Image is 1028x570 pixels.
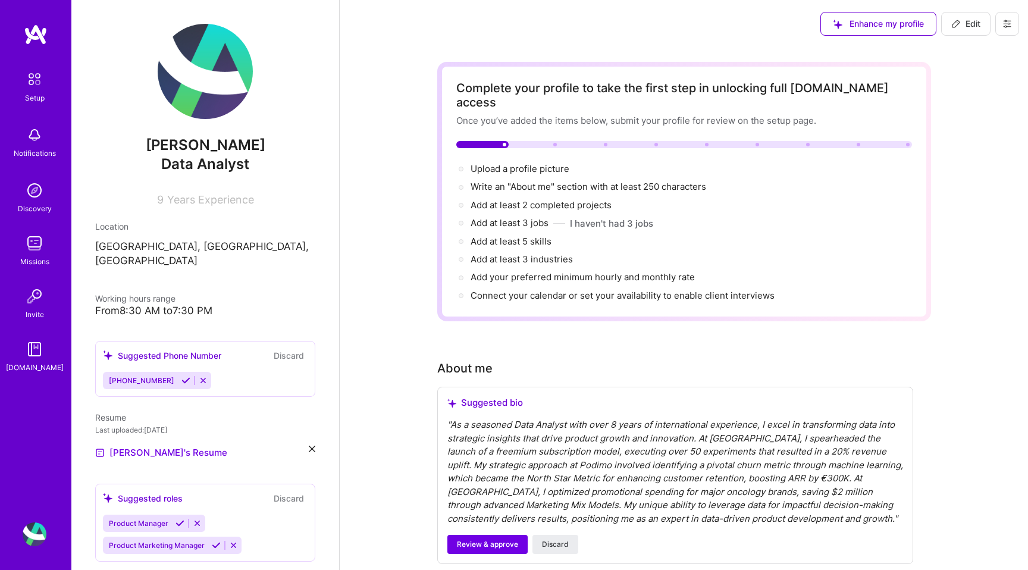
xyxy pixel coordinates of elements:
[26,308,44,321] div: Invite
[23,284,46,308] img: Invite
[95,220,315,233] div: Location
[20,522,49,546] a: User Avatar
[270,491,308,505] button: Discard
[471,290,775,301] span: Connect your calendar or set your availability to enable client interviews
[103,349,221,362] div: Suggested Phone Number
[471,236,551,247] span: Add at least 5 skills
[447,399,456,408] i: icon SuggestedTeams
[23,231,46,255] img: teamwork
[193,519,202,528] i: Reject
[532,535,578,554] button: Discard
[95,448,105,458] img: Resume
[95,240,315,268] p: [GEOGRAPHIC_DATA], [GEOGRAPHIC_DATA], [GEOGRAPHIC_DATA]
[95,293,175,303] span: Working hours range
[212,541,221,550] i: Accept
[23,522,46,546] img: User Avatar
[109,541,205,550] span: Product Marketing Manager
[471,199,612,211] span: Add at least 2 completed projects
[103,350,113,361] i: icon SuggestedTeams
[456,114,912,127] div: Once you’ve added the items below, submit your profile for review on the setup page.
[109,519,168,528] span: Product Manager
[18,202,52,215] div: Discovery
[229,541,238,550] i: Reject
[23,123,46,147] img: bell
[471,163,569,174] span: Upload a profile picture
[95,412,126,422] span: Resume
[157,193,164,206] span: 9
[471,253,573,265] span: Add at least 3 industries
[447,418,903,525] div: " As a seasoned Data Analyst with over 8 years of international experience, I excel in transformi...
[103,493,113,503] i: icon SuggestedTeams
[570,217,653,230] button: I haven't had 3 jobs
[270,349,308,362] button: Discard
[447,535,528,554] button: Review & approve
[175,519,184,528] i: Accept
[95,136,315,154] span: [PERSON_NAME]
[23,337,46,361] img: guide book
[161,155,249,173] span: Data Analyst
[471,271,695,283] span: Add your preferred minimum hourly and monthly rate
[951,18,980,30] span: Edit
[941,12,991,36] button: Edit
[23,178,46,202] img: discovery
[167,193,254,206] span: Years Experience
[457,539,518,550] span: Review & approve
[103,492,183,505] div: Suggested roles
[95,305,315,317] div: From 8:30 AM to 7:30 PM
[471,217,549,228] span: Add at least 3 jobs
[447,397,903,409] div: Suggested bio
[24,24,48,45] img: logo
[456,81,912,109] div: Complete your profile to take the first step in unlocking full [DOMAIN_NAME] access
[181,376,190,385] i: Accept
[22,67,47,92] img: setup
[20,255,49,268] div: Missions
[542,539,569,550] span: Discard
[95,446,227,460] a: [PERSON_NAME]'s Resume
[25,92,45,104] div: Setup
[95,424,315,436] div: Last uploaded: [DATE]
[437,359,493,377] div: About me
[471,181,709,192] span: Write an "About me" section with at least 250 characters
[6,361,64,374] div: [DOMAIN_NAME]
[158,24,253,119] img: User Avatar
[109,376,174,385] span: [PHONE_NUMBER]
[309,446,315,452] i: icon Close
[199,376,208,385] i: Reject
[14,147,56,159] div: Notifications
